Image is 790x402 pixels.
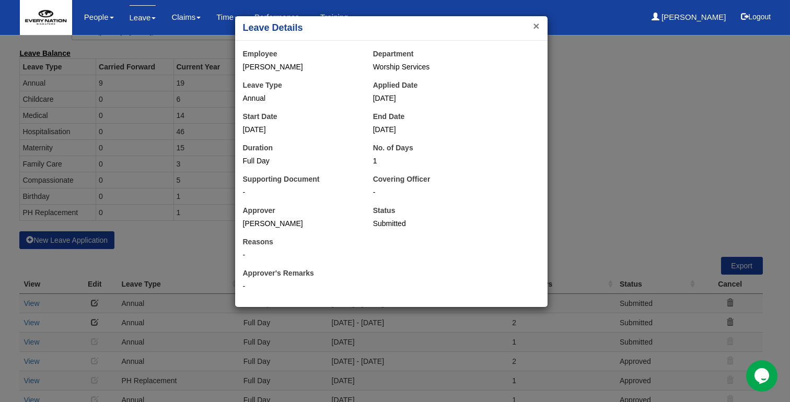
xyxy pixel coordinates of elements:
[243,237,273,247] label: Reasons
[243,156,357,166] div: Full Day
[746,360,780,392] iframe: chat widget
[373,124,487,135] div: [DATE]
[373,93,487,103] div: [DATE]
[373,156,487,166] div: 1
[243,205,275,216] label: Approver
[243,111,277,122] label: Start Date
[243,49,277,59] label: Employee
[373,174,431,184] label: Covering Officer
[373,80,418,90] label: Applied Date
[373,187,540,197] div: -
[243,187,357,197] div: -
[243,268,314,278] label: Approver's Remarks
[373,143,413,153] label: No. of Days
[243,218,357,229] div: [PERSON_NAME]
[243,250,410,260] div: -
[243,22,303,33] b: Leave Details
[373,49,414,59] label: Department
[243,143,273,153] label: Duration
[373,205,396,216] label: Status
[243,124,357,135] div: [DATE]
[243,174,320,184] label: Supporting Document
[533,20,539,31] button: ×
[373,111,405,122] label: End Date
[243,62,357,72] div: [PERSON_NAME]
[243,80,282,90] label: Leave Type
[243,93,357,103] div: Annual
[373,62,540,72] div: Worship Services
[373,218,487,229] div: Submitted
[243,281,540,291] div: -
